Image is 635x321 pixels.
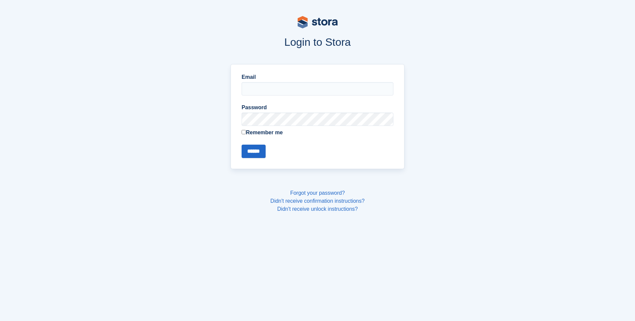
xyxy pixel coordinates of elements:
[277,206,358,212] a: Didn't receive unlock instructions?
[270,198,364,204] a: Didn't receive confirmation instructions?
[242,73,393,81] label: Email
[290,190,345,196] a: Forgot your password?
[242,129,393,137] label: Remember me
[242,104,393,112] label: Password
[298,16,338,28] img: stora-logo-53a41332b3708ae10de48c4981b4e9114cc0af31d8433b30ea865607fb682f29.svg
[242,130,246,134] input: Remember me
[103,36,532,48] h1: Login to Stora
